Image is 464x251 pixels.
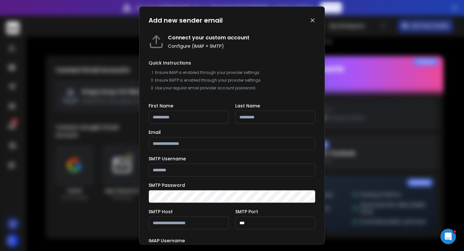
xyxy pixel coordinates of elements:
[168,43,249,49] p: Configure (IMAP + SMTP)
[235,209,258,214] label: SMTP Port
[149,156,186,161] label: SMTP Username
[440,229,456,244] iframe: Intercom live chat
[149,209,173,214] label: SMTP Host
[149,104,173,108] label: First Name
[149,16,223,25] h1: Add new sender email
[149,60,315,66] h2: Quick Instructions
[149,238,185,243] label: IMAP Username
[155,70,315,75] li: Ensure IMAP is enabled through your provider settings
[149,183,185,187] label: SMTP Password
[155,85,315,91] li: Use your regular email provider account password.
[168,34,249,42] h1: Connect your custom account
[149,130,161,135] label: Email
[235,104,260,108] label: Last Name
[155,78,315,83] li: Ensure SMTP is enabled through your provider settings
